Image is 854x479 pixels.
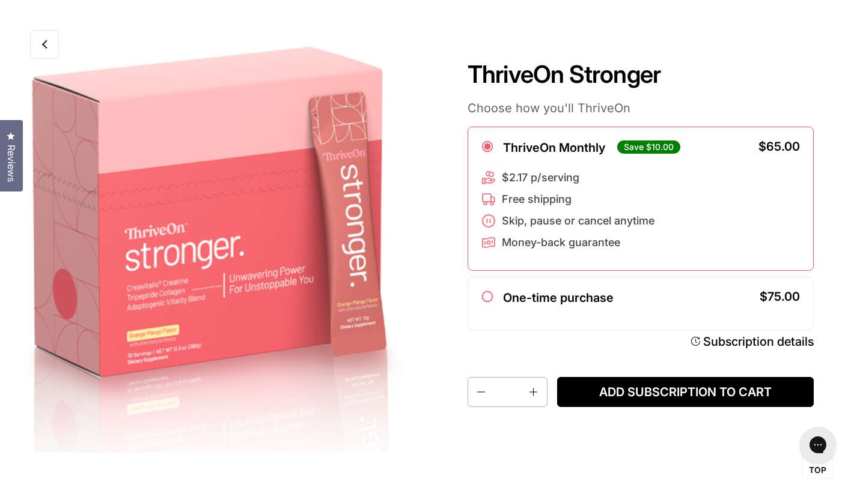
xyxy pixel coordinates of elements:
button: Add subscription to cart [557,377,814,407]
li: Free shipping [481,192,654,206]
li: Skip, pause or cancel anytime [481,214,654,228]
h1: ThriveOn Stronger [468,60,814,89]
div: Subscription details [703,334,814,349]
span: Add subscription to cart [567,385,804,400]
div: $75.00 [760,291,800,303]
iframe: Gorgias live chat messenger [794,423,842,467]
button: Decrease quantity [468,378,492,406]
span: Top [809,465,826,476]
span: Reviews [3,145,19,182]
div: Save $10.00 [617,140,680,154]
button: Increase quantity [523,378,547,406]
label: ThriveOn Monthly [503,140,605,155]
label: One-time purchase [503,291,614,305]
li: Money-back guarantee [481,235,654,250]
p: Choose how you'll ThriveOn [468,100,814,116]
li: $2.17 p/serving [481,170,654,185]
div: $65.00 [758,140,800,152]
